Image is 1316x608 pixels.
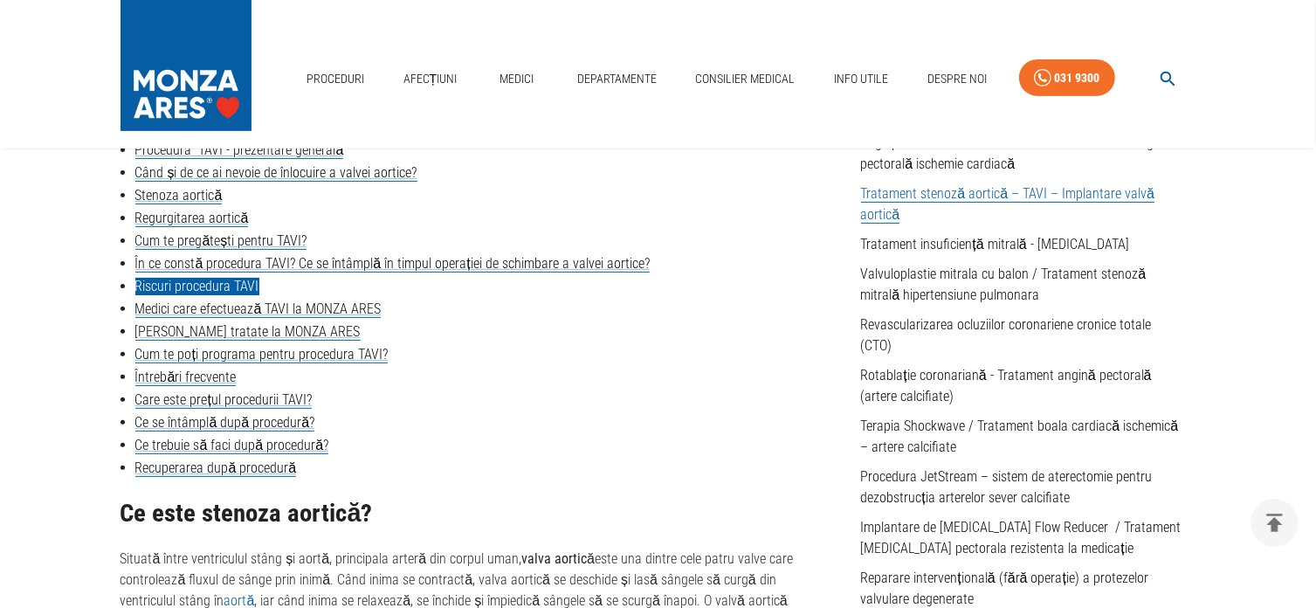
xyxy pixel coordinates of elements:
[135,164,417,182] a: Când și de ce ai nevoie de înlocuire a valvei aortice?
[1019,59,1115,97] a: 031 9300
[135,301,382,318] a: Medici care efectuează TAVI la MONZA ARES
[1055,67,1100,89] div: 031 9300
[861,570,1149,607] a: Reparare intervențională (fără operație) a protezelor valvulare degenerate
[861,266,1147,303] a: Valvuloplastie mitrala cu balon / Tratament stenoză mitrală hipertensiune pulmonara
[521,550,595,567] strong: valva aortică
[135,346,388,363] a: Cum te poți programa pentru procedura TAVI?
[135,210,249,227] a: Regurgitarea aortică
[135,414,315,432] a: Ce se întâmplă după procedură?
[861,316,1152,354] a: Revascularizarea ocluziilor coronariene cronice totale (CTO)
[920,61,994,97] a: Despre Noi
[570,61,664,97] a: Departamente
[1251,499,1299,547] button: delete
[135,391,312,409] a: Care este prețul procedurii TAVI?
[861,185,1155,224] a: Tratament stenoză aortică – TAVI – Implantare valvă aortică
[396,61,465,97] a: Afecțiuni
[135,278,259,295] a: Riscuri procedura TAVI
[135,459,297,477] a: Recuperarea după procedură
[861,418,1179,455] a: Terapia Shockwave / Tratament boala cardiacă ischemică – artere calcifiate
[861,468,1153,506] a: Procedura JetStream – sistem de aterectomie pentru dezobstrucția arterelor sever calcifiate
[861,519,1182,556] a: Implantare de [MEDICAL_DATA] Flow Reducer / Tratament [MEDICAL_DATA] pectorala rezistenta la medi...
[121,500,833,528] h2: Ce este stenoza aortică?
[489,61,545,97] a: Medici
[861,367,1152,404] a: Rotablație coronariană - Tratament angină pectorală (artere calcifiate)
[861,236,1129,252] a: Tratament insuficiență mitrală - [MEDICAL_DATA]
[135,323,361,341] a: [PERSON_NAME] tratate la MONZA ARES
[135,187,223,204] a: Stenoza aortică
[135,142,344,159] a: Procedura TAVI - prezentare generală
[135,369,237,386] a: Întrebări frecvente
[827,61,895,97] a: Info Utile
[300,61,371,97] a: Proceduri
[135,232,307,250] a: Cum te pregătești pentru TAVI?
[135,255,650,273] a: În ce constă procedura TAVI? Ce se întâmplă în timpul operației de schimbare a valvei aortice?
[688,61,802,97] a: Consilier Medical
[135,437,329,454] a: Ce trebuie să faci după procedură?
